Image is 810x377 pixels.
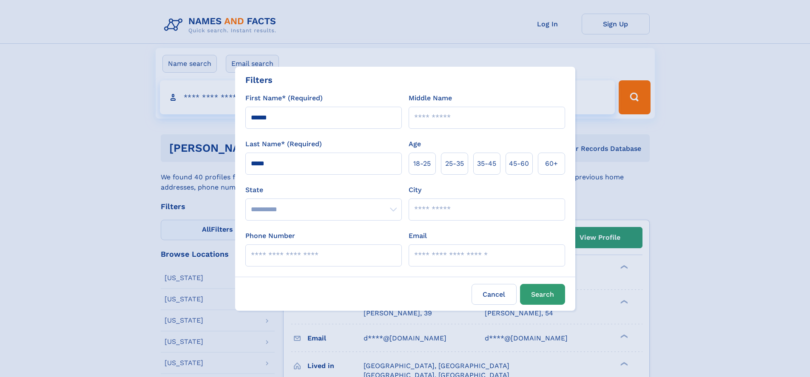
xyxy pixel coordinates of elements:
[245,185,402,195] label: State
[477,159,496,169] span: 35‑45
[245,139,322,149] label: Last Name* (Required)
[409,93,452,103] label: Middle Name
[245,93,323,103] label: First Name* (Required)
[545,159,558,169] span: 60+
[409,185,421,195] label: City
[245,231,295,241] label: Phone Number
[520,284,565,305] button: Search
[409,231,427,241] label: Email
[245,74,273,86] div: Filters
[509,159,529,169] span: 45‑60
[413,159,431,169] span: 18‑25
[445,159,464,169] span: 25‑35
[409,139,421,149] label: Age
[472,284,517,305] label: Cancel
